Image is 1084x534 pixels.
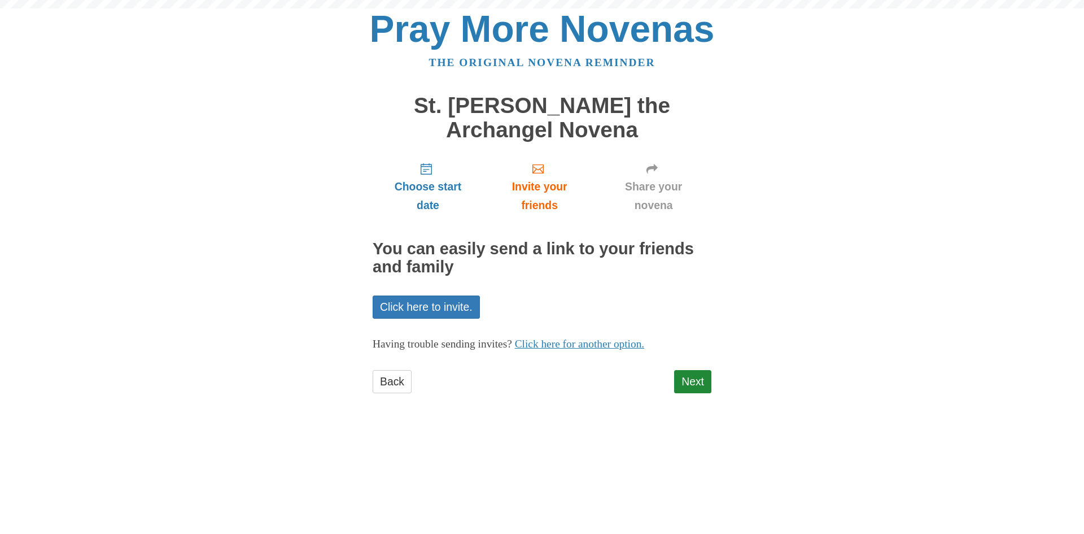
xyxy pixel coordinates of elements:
[370,8,715,50] a: Pray More Novenas
[596,153,711,220] a: Share your novena
[373,240,711,276] h2: You can easily send a link to your friends and family
[495,177,584,215] span: Invite your friends
[373,338,512,350] span: Having trouble sending invites?
[607,177,700,215] span: Share your novena
[373,370,412,393] a: Back
[515,338,645,350] a: Click here for another option.
[373,296,480,319] a: Click here to invite.
[373,153,483,220] a: Choose start date
[483,153,596,220] a: Invite your friends
[429,57,655,68] a: The original novena reminder
[384,177,472,215] span: Choose start date
[373,94,711,142] h1: St. [PERSON_NAME] the Archangel Novena
[674,370,711,393] a: Next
